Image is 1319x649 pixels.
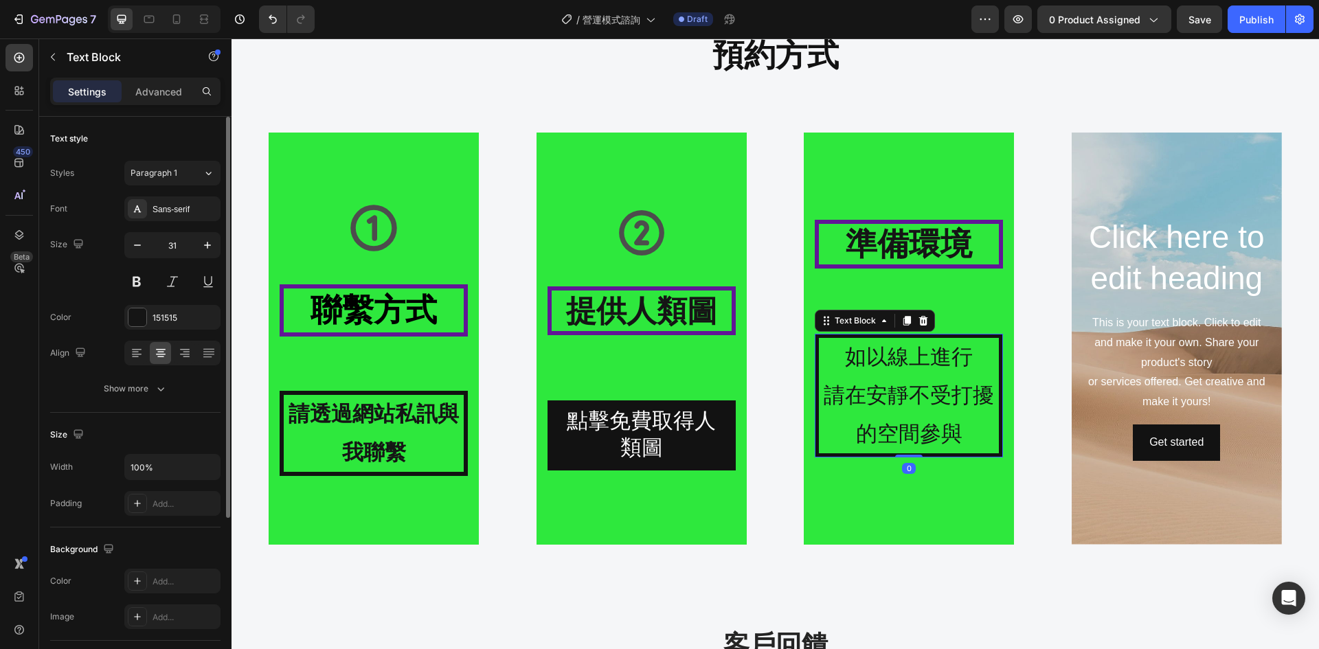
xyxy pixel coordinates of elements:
div: 0 [670,424,684,435]
strong: 準備環境 [614,187,741,223]
span: Draft [687,13,708,25]
div: Size [50,236,87,254]
div: Get started [918,394,972,414]
span: 0 product assigned [1049,12,1140,27]
h2: 客戶回饋 [10,589,1077,625]
p: 請在安靜不受打擾的空間參與 [587,338,767,415]
button: 7 [5,5,102,33]
span: 點擊免費取得人類圖 [335,370,484,421]
div: Beta [10,251,33,262]
div: Undo/Redo [259,5,315,33]
div: Text Block [600,276,647,288]
a: 點擊免費取得人類圖 [316,362,504,432]
button: Show more [50,376,221,401]
div: Show more [104,382,168,396]
div: Background Image [840,94,1050,506]
button: 0 product assigned [1037,5,1171,33]
div: Add... [153,611,217,624]
div: Add... [153,498,217,510]
p: 7 [90,11,96,27]
div: Text style [50,133,88,145]
div: Styles [50,167,74,179]
p: Settings [68,84,106,99]
div: Sans-serif [153,203,217,216]
div: Width [50,461,73,473]
div: Rich Text Editor. Editing area: main [583,295,771,418]
button: Save [1177,5,1222,33]
div: Background Image [37,94,247,506]
div: Open Intercom Messenger [1272,582,1305,615]
div: 151515 [153,312,217,324]
p: 如以線上進行 [587,299,767,338]
button: Get started [901,386,989,422]
strong: 聯繫方式 [79,253,205,289]
div: Font [50,203,67,215]
p: ⁠⁠⁠⁠⁠⁠⁠ [587,185,767,227]
p: Advanced [135,84,182,99]
div: Align [50,344,89,363]
div: Background [50,540,117,559]
span: Save [1188,14,1211,25]
span: 營運模式諮詢 [583,12,640,27]
p: Text Block [67,49,183,65]
div: Color [50,575,71,587]
strong: 提供人類圖 [335,255,486,289]
strong: 請透過網站私訊與我聯繫 [57,363,227,426]
div: This is your text block. Click to edit and make it your own. Share your product's story or servic... [851,273,1039,375]
div: Add... [153,576,217,588]
span: Paragraph 1 [131,167,177,179]
div: Color [50,311,71,323]
button: Publish [1228,5,1285,33]
div: Padding [50,497,82,510]
div: Size [50,426,87,444]
div: 450 [13,146,33,157]
div: Image [50,611,74,623]
div: Background Image [572,94,782,506]
div: Background Image [305,94,515,506]
input: Auto [125,455,220,479]
h2: Rich Text Editor. Editing area: main [583,181,771,231]
span: / [576,12,580,27]
button: Paragraph 1 [124,161,221,185]
iframe: Design area [232,38,1319,649]
h2: Click here to edit heading [851,177,1039,262]
div: Publish [1239,12,1274,27]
